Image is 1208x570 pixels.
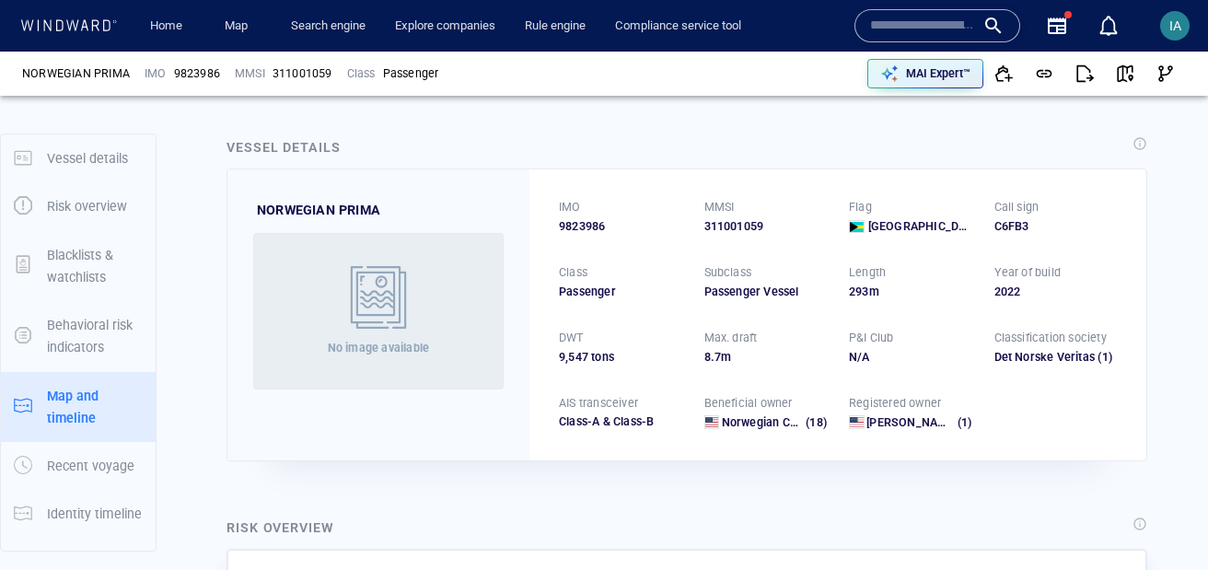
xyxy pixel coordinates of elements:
[47,385,143,430] p: Map and timeline
[1,197,156,215] a: Risk overview
[704,218,828,235] div: 311001059
[994,264,1062,281] p: Year of build
[143,10,190,42] a: Home
[383,65,439,82] div: Passenger
[22,65,130,82] div: NORWEGIAN PRIMA
[994,349,1118,366] div: Det Norske Veritas
[145,65,167,82] p: IMO
[388,10,503,42] a: Explore companies
[1,182,156,230] button: Risk overview
[328,341,430,355] span: No image available
[1098,15,1120,37] div: Notification center
[1,490,156,538] button: Identity timeline
[722,415,863,429] span: Norwegian Cruise Line Ltd
[273,65,332,82] div: 311001059
[994,349,1096,366] div: Det Norske Veritas
[866,415,981,429] span: Leonardo One
[866,414,971,431] a: [PERSON_NAME] One (1)
[559,199,581,215] p: IMO
[1,256,156,273] a: Blacklists & watchlists
[47,455,134,477] p: Recent voyage
[559,218,605,235] span: 9823986
[994,218,1118,235] div: C6FB3
[217,10,261,42] a: Map
[955,414,972,431] span: (1)
[1,134,156,182] button: Vessel details
[1130,487,1194,556] iframe: Chat
[47,147,128,169] p: Vessel details
[1,457,156,474] a: Recent voyage
[284,10,373,42] a: Search engine
[722,414,827,431] a: Norwegian Cruise Line Ltd (18)
[257,199,380,221] div: NORWEGIAN PRIMA
[559,349,682,366] div: 9,547 tons
[994,330,1107,346] p: Classification society
[47,503,142,525] p: Identity timeline
[47,195,127,217] p: Risk overview
[210,10,269,42] button: Map
[711,350,714,364] span: .
[869,285,879,298] span: m
[1,372,156,443] button: Map and timeline
[1,442,156,490] button: Recent voyage
[226,136,341,158] div: Vessel details
[1,301,156,372] button: Behavioral risk indicators
[849,199,872,215] p: Flag
[849,264,886,281] p: Length
[704,284,828,300] div: Passenger Vessel
[867,59,983,88] button: MAI Expert™
[849,285,869,298] span: 293
[704,199,735,215] p: MMSI
[47,244,143,289] p: Blacklists & watchlists
[849,395,941,412] p: Registered owner
[721,350,731,364] span: m
[608,10,749,42] a: Compliance service tool
[849,349,972,366] div: N/A
[603,414,610,428] span: &
[1,505,156,522] a: Identity timeline
[226,517,334,539] div: Risk overview
[559,395,638,412] p: AIS transceiver
[704,350,711,364] span: 8
[1,397,156,414] a: Map and timeline
[559,414,599,428] span: Class-A
[174,65,220,82] span: 9823986
[47,314,143,359] p: Behavioral risk indicators
[1105,53,1145,94] button: View on map
[714,350,721,364] span: 7
[1,231,156,302] button: Blacklists & watchlists
[235,65,265,82] p: MMSI
[347,65,376,82] p: Class
[559,284,682,300] div: Passenger
[704,395,793,412] p: Beneficial owner
[1,327,156,344] a: Behavioral risk indicators
[704,264,752,281] p: Subclass
[517,10,593,42] a: Rule engine
[1064,53,1105,94] button: Export report
[599,414,654,428] span: Class-B
[1,148,156,166] a: Vessel details
[994,199,1040,215] p: Call sign
[704,330,758,346] p: Max. draft
[559,264,587,281] p: Class
[1145,53,1186,94] button: Visual Link Analysis
[868,218,972,235] span: [GEOGRAPHIC_DATA]
[1024,53,1064,94] button: Get link
[559,330,584,346] p: DWT
[906,65,970,82] p: MAI Expert™
[849,330,894,346] p: P&I Club
[994,284,1118,300] div: 2022
[1095,349,1117,366] span: (1)
[1156,7,1193,44] button: IA
[136,10,195,42] button: Home
[1169,18,1181,33] span: IA
[983,53,1024,94] button: Add to vessel list
[803,414,827,431] span: (18)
